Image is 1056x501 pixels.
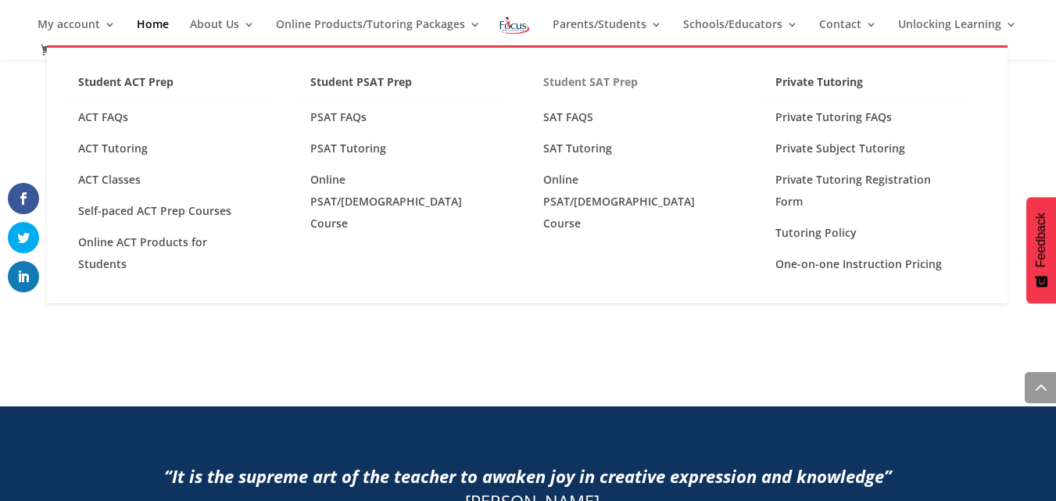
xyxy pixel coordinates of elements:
a: Unlocking Learning [898,19,1017,45]
a: Home [137,19,169,45]
button: Feedback - Show survey [1026,197,1056,303]
a: ACT Classes [63,164,272,195]
a: Schools/Educators [683,19,798,45]
a: Student PSAT Prep [295,71,504,102]
a: PSAT FAQs [295,102,504,133]
a: ACT Tutoring [63,133,272,164]
a: PSAT Tutoring [295,133,504,164]
a: SAT Tutoring [528,133,737,164]
a: ACT FAQs [63,102,272,133]
a: Online Products/Tutoring Packages [276,19,481,45]
a: Private Tutoring Registration Form [760,164,969,217]
b: “It is the supreme art of the teacher to awaken joy in creative expression and knowledge” [164,464,892,488]
img: Focus on Learning [498,14,531,37]
a: Private Subject Tutoring [760,133,969,164]
a: About Us [190,19,255,45]
a: My account [38,19,116,45]
a: Tutoring Policy [760,217,969,249]
span: Feedback [1034,213,1048,267]
a: Online PSAT/[DEMOGRAPHIC_DATA] Course [528,164,737,239]
a: Self-paced ACT Prep Courses [63,195,272,227]
a: Private Tutoring [760,71,969,102]
a: Online PSAT/[DEMOGRAPHIC_DATA] Course [295,164,504,239]
a: Student ACT Prep [63,71,272,102]
a: Online ACT Products for Students [63,227,272,280]
a: Private Tutoring FAQs [760,102,969,133]
a: Parents/Students [553,19,662,45]
a: Student SAT Prep [528,71,737,102]
a: SAT FAQS [528,102,737,133]
a: Contact [819,19,877,45]
a: One-on-one Instruction Pricing [760,249,969,280]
